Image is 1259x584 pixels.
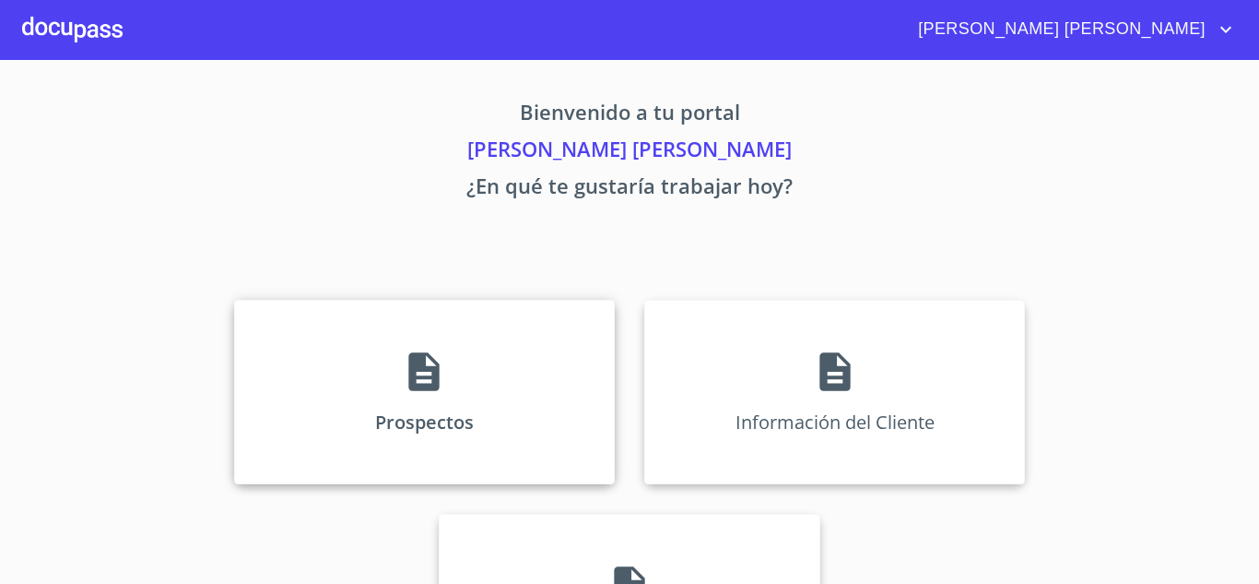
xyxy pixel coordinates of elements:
span: [PERSON_NAME] [PERSON_NAME] [904,15,1215,44]
p: Bienvenido a tu portal [62,97,1197,134]
p: ¿En qué te gustaría trabajar hoy? [62,171,1197,208]
p: [PERSON_NAME] [PERSON_NAME] [62,134,1197,171]
p: Prospectos [375,410,474,435]
button: account of current user [904,15,1237,44]
p: Información del Cliente [735,410,935,435]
